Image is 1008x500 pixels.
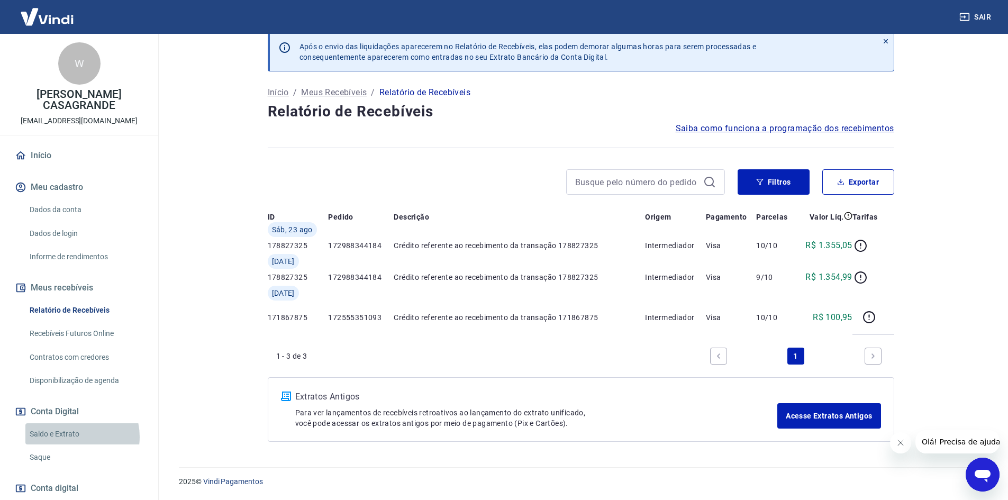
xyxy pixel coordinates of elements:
p: 172988344184 [328,272,394,283]
p: 2025 © [179,476,983,487]
a: Saque [25,447,146,468]
p: 10/10 [756,240,795,251]
p: R$ 1.354,99 [805,271,852,284]
p: 172555351093 [328,312,394,323]
p: Crédito referente ao recebimento da transação 178827325 [394,272,645,283]
p: Valor Líq. [810,212,844,222]
p: Visa [706,272,756,283]
a: Vindi Pagamentos [203,477,263,486]
p: / [293,86,297,99]
p: ID [268,212,275,222]
a: Conta digital [13,477,146,500]
button: Meus recebíveis [13,276,146,299]
p: Extratos Antigos [295,390,778,403]
p: / [371,86,375,99]
p: Relatório de Recebíveis [379,86,470,99]
p: Crédito referente ao recebimento da transação 171867875 [394,312,645,323]
a: Saiba como funciona a programação dos recebimentos [676,122,894,135]
span: Conta digital [31,481,78,496]
p: Crédito referente ao recebimento da transação 178827325 [394,240,645,251]
p: 178827325 [268,272,329,283]
input: Busque pelo número do pedido [575,174,699,190]
button: Filtros [738,169,810,195]
span: [DATE] [272,256,295,267]
a: Início [13,144,146,167]
p: 178827325 [268,240,329,251]
p: Após o envio das liquidações aparecerem no Relatório de Recebíveis, elas podem demorar algumas ho... [299,41,757,62]
a: Previous page [710,348,727,365]
a: Meus Recebíveis [301,86,367,99]
p: Visa [706,240,756,251]
div: W [58,42,101,85]
p: 10/10 [756,312,795,323]
p: Intermediador [645,312,706,323]
p: Intermediador [645,240,706,251]
p: Parcelas [756,212,787,222]
ul: Pagination [706,343,886,369]
h4: Relatório de Recebíveis [268,101,894,122]
a: Dados de login [25,223,146,244]
p: Descrição [394,212,429,222]
span: Sáb, 23 ago [272,224,313,235]
a: Disponibilização de agenda [25,370,146,392]
iframe: Fechar mensagem [890,432,911,453]
p: 9/10 [756,272,795,283]
p: 171867875 [268,312,329,323]
p: Pedido [328,212,353,222]
span: Olá! Precisa de ajuda? [6,7,89,16]
p: 1 - 3 de 3 [276,351,307,361]
span: [DATE] [272,288,295,298]
p: Origem [645,212,671,222]
a: Saldo e Extrato [25,423,146,445]
button: Sair [957,7,995,27]
a: Relatório de Recebíveis [25,299,146,321]
a: Page 1 is your current page [787,348,804,365]
p: R$ 100,95 [813,311,852,324]
img: ícone [281,392,291,401]
a: Acesse Extratos Antigos [777,403,880,429]
p: Pagamento [706,212,747,222]
a: Início [268,86,289,99]
a: Contratos com credores [25,347,146,368]
p: Intermediador [645,272,706,283]
button: Conta Digital [13,400,146,423]
p: [PERSON_NAME] CASAGRANDE [8,89,150,111]
button: Exportar [822,169,894,195]
p: Tarifas [852,212,878,222]
p: Para ver lançamentos de recebíveis retroativos ao lançamento do extrato unificado, você pode aces... [295,407,778,429]
iframe: Botão para abrir a janela de mensagens [966,458,1000,492]
a: Recebíveis Futuros Online [25,323,146,344]
p: 172988344184 [328,240,394,251]
a: Dados da conta [25,199,146,221]
p: [EMAIL_ADDRESS][DOMAIN_NAME] [21,115,138,126]
button: Meu cadastro [13,176,146,199]
p: Visa [706,312,756,323]
a: Informe de rendimentos [25,246,146,268]
a: Next page [865,348,882,365]
img: Vindi [13,1,81,33]
iframe: Mensagem da empresa [915,430,1000,453]
p: R$ 1.355,05 [805,239,852,252]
